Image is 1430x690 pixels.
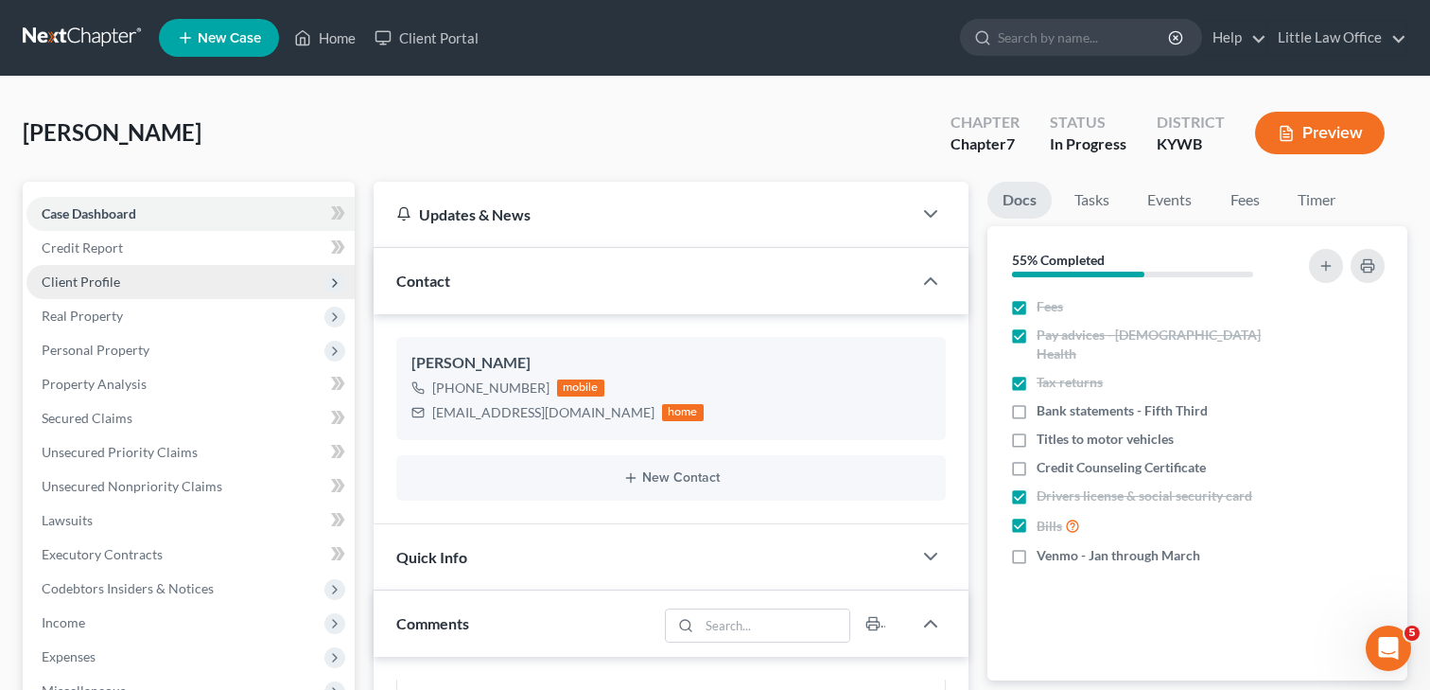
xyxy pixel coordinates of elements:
div: Chapter [950,112,1020,133]
a: Unsecured Nonpriority Claims [26,469,355,504]
div: KYWB [1157,133,1225,155]
span: Drivers license & social security card [1037,487,1252,505]
div: [PHONE_NUMBER] [432,379,549,398]
span: Executory Contracts [42,546,163,562]
a: Credit Report [26,231,355,265]
a: Help [1203,21,1266,55]
span: Unsecured Priority Claims [42,444,198,460]
span: Venmo - Jan through March [1037,546,1200,565]
button: Preview [1255,112,1385,154]
a: Secured Claims [26,401,355,435]
span: Contact [396,272,450,290]
span: Income [42,614,85,630]
span: Bills [1037,517,1062,536]
div: District [1157,112,1225,133]
button: New Contact [411,470,931,486]
div: [PERSON_NAME] [411,352,931,375]
a: Unsecured Priority Claims [26,435,355,469]
span: Bank statements - Fifth Third [1037,401,1208,420]
span: Case Dashboard [42,205,136,221]
a: Docs [987,182,1052,219]
a: Case Dashboard [26,197,355,231]
div: Updates & News [396,204,889,224]
span: Personal Property [42,342,149,358]
div: In Progress [1050,133,1126,155]
span: Titles to motor vehicles [1037,430,1174,449]
span: Codebtors Insiders & Notices [42,580,214,596]
span: Fees [1037,297,1063,316]
div: [EMAIL_ADDRESS][DOMAIN_NAME] [432,403,654,422]
input: Search by name... [998,20,1171,55]
iframe: Intercom live chat [1366,626,1411,671]
a: Home [285,21,365,55]
a: Executory Contracts [26,538,355,572]
div: Chapter [950,133,1020,155]
a: Fees [1214,182,1275,219]
span: Tax returns [1037,373,1103,392]
span: Expenses [42,648,96,664]
span: Property Analysis [42,376,147,392]
span: Client Profile [42,274,120,290]
div: Status [1050,112,1126,133]
a: Tasks [1059,182,1125,219]
span: New Case [198,31,261,45]
span: Credit Counseling Certificate [1037,458,1206,477]
a: Property Analysis [26,367,355,401]
span: Unsecured Nonpriority Claims [42,478,222,494]
span: Secured Claims [42,410,132,426]
a: Lawsuits [26,504,355,538]
div: home [662,404,704,421]
a: Events [1132,182,1207,219]
span: Pay advices - [DEMOGRAPHIC_DATA] Health [1037,326,1286,363]
span: Quick Info [396,548,467,566]
span: 5 [1404,626,1420,641]
span: Real Property [42,308,123,324]
span: Lawsuits [42,512,93,528]
span: Comments [396,614,469,632]
input: Search... [700,610,850,642]
a: Little Law Office [1268,21,1406,55]
span: [PERSON_NAME] [23,118,201,146]
strong: 55% Completed [1012,252,1105,268]
a: Timer [1282,182,1351,219]
a: Client Portal [365,21,488,55]
div: mobile [557,380,604,397]
span: Credit Report [42,239,123,256]
span: 7 [1006,134,1015,152]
